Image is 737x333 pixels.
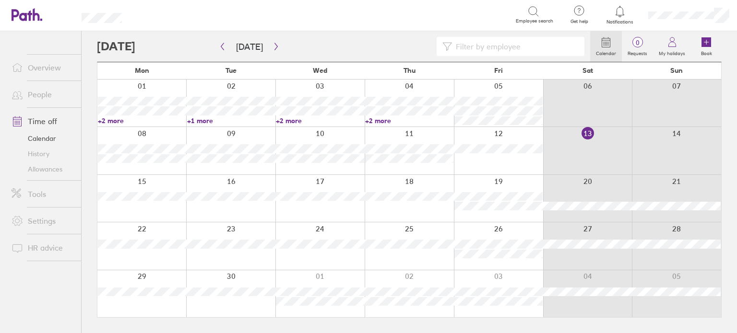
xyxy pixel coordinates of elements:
[691,31,722,62] a: Book
[226,67,237,74] span: Tue
[590,31,622,62] a: Calendar
[228,39,271,55] button: [DATE]
[494,67,503,74] span: Fri
[564,19,595,24] span: Get help
[452,37,579,56] input: Filter by employee
[516,18,553,24] span: Employee search
[365,116,453,125] a: +2 more
[4,238,81,257] a: HR advice
[4,161,81,177] a: Allowances
[4,85,81,104] a: People
[4,184,81,204] a: Tools
[605,19,636,25] span: Notifications
[4,112,81,131] a: Time off
[148,10,172,19] div: Search
[582,67,593,74] span: Sat
[187,116,275,125] a: +1 more
[670,67,683,74] span: Sun
[653,48,691,57] label: My holidays
[590,48,622,57] label: Calendar
[276,116,364,125] a: +2 more
[622,48,653,57] label: Requests
[622,31,653,62] a: 0Requests
[4,146,81,161] a: History
[653,31,691,62] a: My holidays
[404,67,416,74] span: Thu
[4,58,81,77] a: Overview
[695,48,718,57] label: Book
[98,116,186,125] a: +2 more
[605,5,636,25] a: Notifications
[135,67,149,74] span: Mon
[4,211,81,230] a: Settings
[4,131,81,146] a: Calendar
[622,39,653,46] span: 0
[313,67,327,74] span: Wed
